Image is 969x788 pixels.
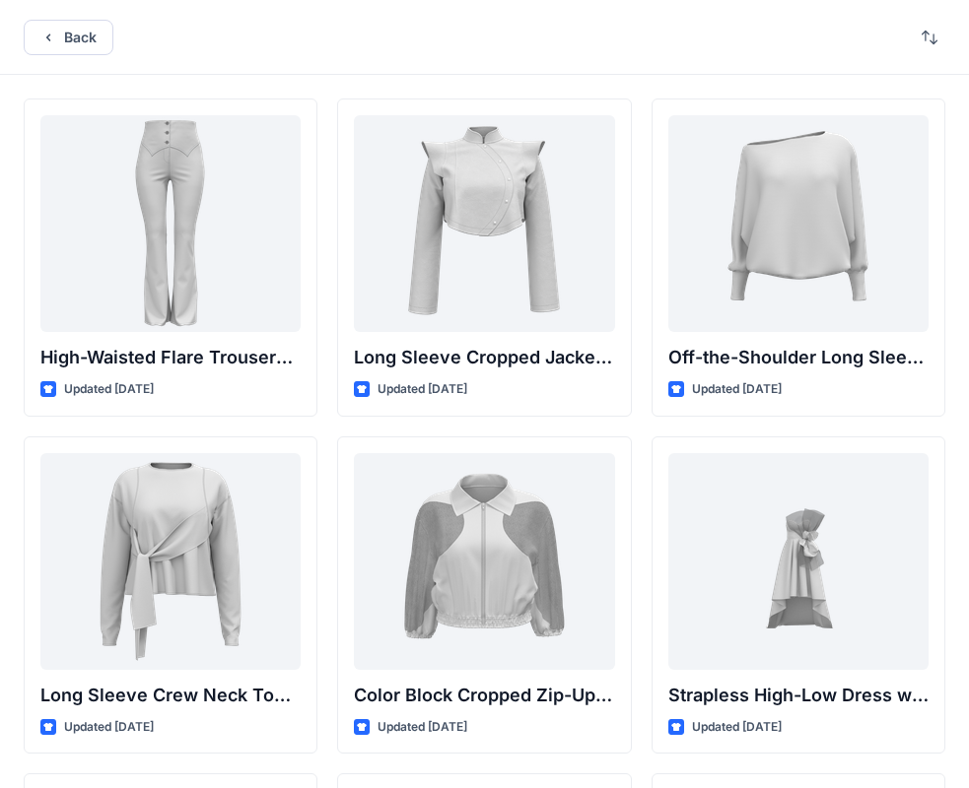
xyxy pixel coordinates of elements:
a: High-Waisted Flare Trousers with Button Detail [40,115,301,332]
a: Off-the-Shoulder Long Sleeve Top [668,115,929,332]
a: Long Sleeve Crew Neck Top with Asymmetrical Tie Detail [40,453,301,670]
p: Updated [DATE] [64,379,154,400]
p: Color Block Cropped Zip-Up Jacket with Sheer Sleeves [354,682,614,709]
p: Strapless High-Low Dress with Side Bow Detail [668,682,929,709]
button: Back [24,20,113,55]
p: Updated [DATE] [64,717,154,738]
p: Updated [DATE] [692,379,782,400]
p: Long Sleeve Crew Neck Top with Asymmetrical Tie Detail [40,682,301,709]
p: Updated [DATE] [692,717,782,738]
p: Long Sleeve Cropped Jacket with Mandarin Collar and Shoulder Detail [354,344,614,371]
p: High-Waisted Flare Trousers with Button Detail [40,344,301,371]
p: Updated [DATE] [378,379,467,400]
a: Long Sleeve Cropped Jacket with Mandarin Collar and Shoulder Detail [354,115,614,332]
a: Strapless High-Low Dress with Side Bow Detail [668,453,929,670]
a: Color Block Cropped Zip-Up Jacket with Sheer Sleeves [354,453,614,670]
p: Off-the-Shoulder Long Sleeve Top [668,344,929,371]
p: Updated [DATE] [378,717,467,738]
